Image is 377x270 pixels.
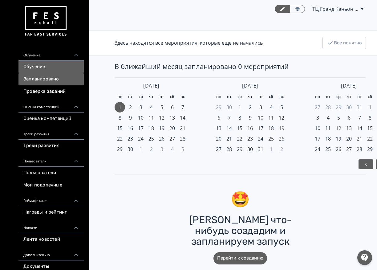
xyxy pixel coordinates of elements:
div: 🤩 [231,189,250,210]
a: Пользователи [18,167,84,179]
span: 4 [270,104,273,111]
span: пн [315,94,320,100]
span: 23 [128,135,133,142]
span: пт [357,94,362,100]
span: ср [336,94,341,100]
span: 23 [247,135,253,142]
span: 31 [357,104,362,111]
img: https://files.teachbase.ru/system/account/57463/logo/medium-936fc5084dd2c598f50a98b9cbe0469a.png [23,4,68,39]
span: сб [368,94,372,100]
a: Мои подопечные [18,179,84,191]
div: Новости [18,219,84,233]
a: Треки развития [18,140,84,152]
div: Геймификация [18,191,84,206]
span: ср [237,94,242,100]
span: пт [258,94,263,100]
span: 25 [325,145,331,153]
span: 11 [325,125,331,132]
span: 14 [180,114,185,121]
span: 20 [169,125,175,132]
span: 26 [336,145,341,153]
a: Проверка заданий [18,85,84,98]
a: Оценка компетенций [18,112,84,125]
span: 22 [367,135,373,142]
span: 21 [180,125,185,132]
a: Переключиться в режим ученика [290,5,305,13]
span: 9 [249,114,252,121]
span: 5 [160,104,163,111]
span: 22 [117,135,123,142]
div: Здесь находятся все мероприятия, которые еще не начались [115,39,263,47]
span: 3 [140,104,142,111]
button: Перейти к созданию [213,252,267,264]
div: Дополнительно [18,246,84,260]
span: сб [170,94,174,100]
span: 1 [140,145,142,153]
span: пн [216,94,221,100]
span: 30 [346,104,352,111]
span: 8 [238,114,241,121]
span: 28 [226,145,232,153]
span: пт [160,94,164,100]
span: 7 [228,114,231,121]
span: чт [248,94,253,100]
span: 20 [346,135,352,142]
span: 5 [280,104,283,111]
span: 29 [336,104,341,111]
span: ср [139,94,143,100]
span: 2 [249,104,252,111]
span: 25 [148,135,154,142]
span: 13 [169,114,175,121]
span: 27 [346,145,352,153]
span: 17 [138,125,144,132]
span: 2 [150,145,153,153]
span: 30 [247,145,253,153]
span: 14 [226,125,232,132]
span: 5 [337,114,340,121]
span: вс [279,94,284,100]
span: чт [347,94,351,100]
span: 24 [258,135,263,142]
span: 10 [315,125,320,132]
span: ТЦ Гранд Каньон СПб CR 5503 [312,5,359,13]
span: 18 [148,125,154,132]
span: сб [269,94,273,100]
span: 6 [171,104,174,111]
span: 3 [160,145,163,153]
span: вт [227,94,232,100]
span: 28 [325,104,331,111]
span: 20 [216,135,221,142]
span: 3 [316,114,319,121]
span: 13 [216,125,221,132]
span: 15 [367,125,373,132]
a: Обучение [18,61,84,73]
span: 29 [237,145,242,153]
span: пн [117,94,122,100]
span: 31 [258,145,263,153]
div: Обучение [18,46,84,61]
span: 13 [346,125,352,132]
span: 24 [138,135,144,142]
span: 7 [358,114,361,121]
span: 28 [357,145,362,153]
span: 1 [119,104,121,111]
span: 29 [216,104,221,111]
span: 11 [268,114,274,121]
span: 17 [258,125,263,132]
span: вт [128,94,133,100]
a: Награды и рейтинг [18,206,84,219]
span: 14 [357,125,362,132]
span: 18 [268,125,274,132]
span: 6 [348,114,351,121]
span: 19 [159,125,164,132]
div: [DATE] [213,83,287,89]
span: 15 [117,125,123,132]
span: 1 [270,145,273,153]
span: чт [149,94,154,100]
div: Треки развития [18,125,84,140]
div: Оценка компетенций [18,98,84,112]
a: Лента новостей [18,233,84,246]
span: 11 [148,114,154,121]
span: 21 [357,135,362,142]
span: 29 [367,145,373,153]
